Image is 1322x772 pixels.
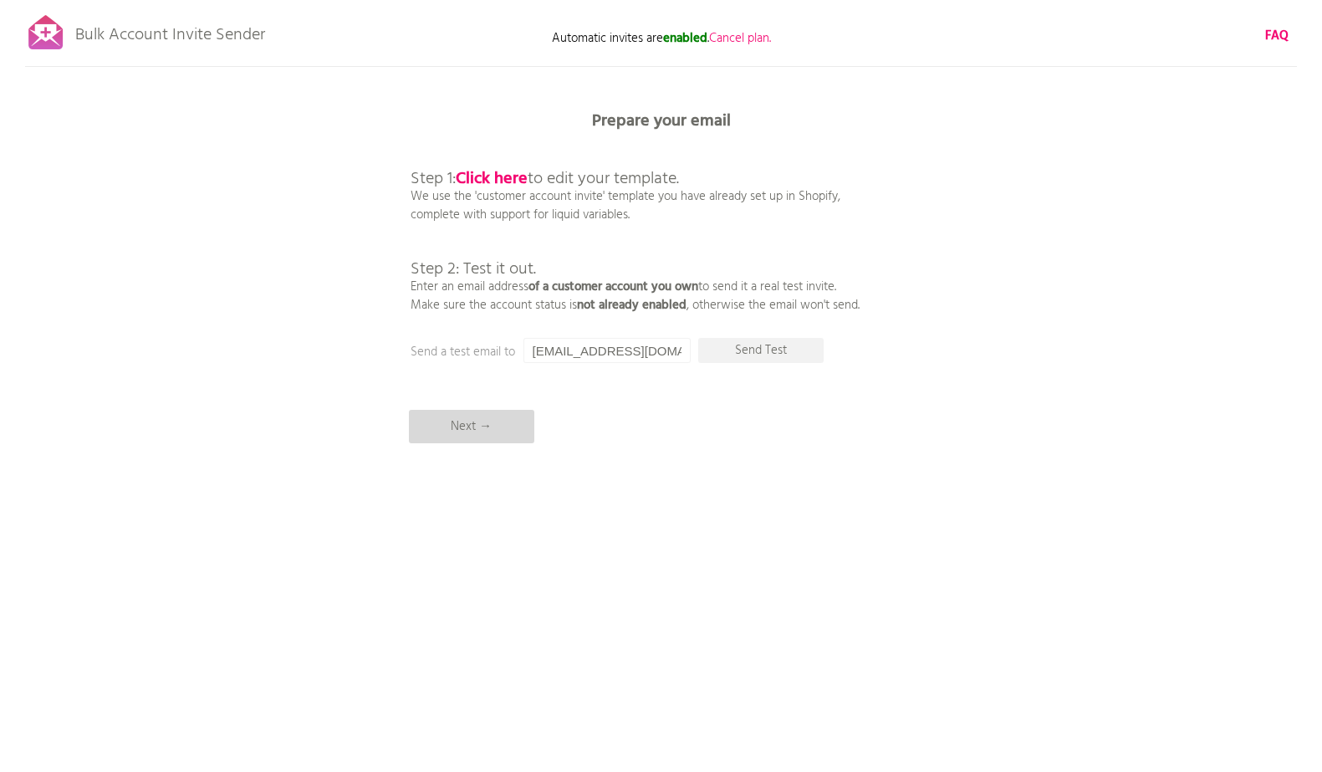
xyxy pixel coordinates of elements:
[411,256,536,283] span: Step 2: Test it out.
[709,28,771,49] span: Cancel plan.
[409,410,534,443] p: Next →
[494,29,829,48] p: Automatic invites are .
[411,166,679,192] span: Step 1: to edit your template.
[456,166,528,192] a: Click here
[577,295,687,315] b: not already enabled
[592,108,731,135] b: Prepare your email
[1265,27,1289,45] a: FAQ
[528,277,698,297] b: of a customer account you own
[411,134,860,314] p: We use the 'customer account invite' template you have already set up in Shopify, complete with s...
[1265,26,1289,46] b: FAQ
[663,28,707,49] b: enabled
[75,10,265,52] p: Bulk Account Invite Sender
[411,343,745,361] p: Send a test email to
[698,338,824,363] p: Send Test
